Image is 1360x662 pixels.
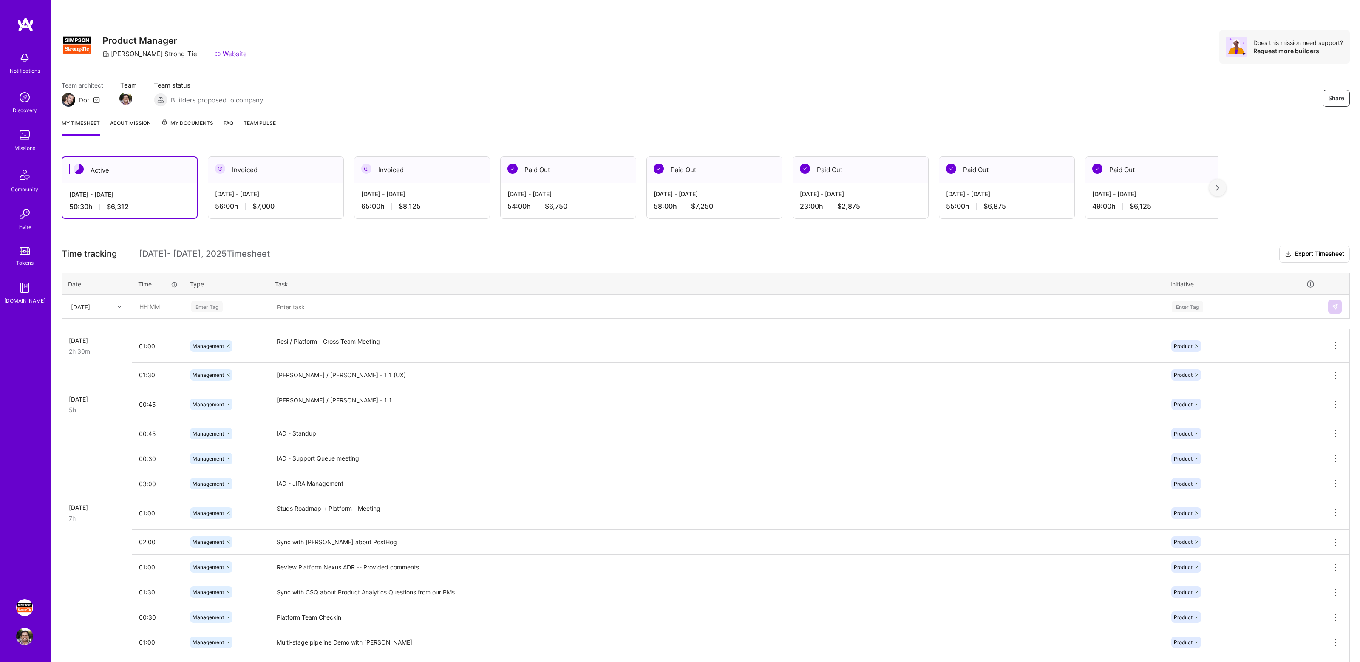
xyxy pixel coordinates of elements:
[1174,639,1193,645] span: Product
[18,223,31,232] div: Invite
[361,202,483,211] div: 65:00 h
[193,510,224,516] span: Management
[244,119,276,136] a: Team Pulse
[244,120,276,126] span: Team Pulse
[16,258,34,267] div: Tokens
[270,556,1163,579] textarea: Review Platform Nexus ADR -- Provided comments
[4,296,45,305] div: [DOMAIN_NAME]
[62,119,100,136] a: My timesheet
[132,531,184,553] input: HH:MM
[270,581,1163,604] textarea: Sync with CSQ about Product Analytics Questions from our PMs
[939,157,1074,183] div: Paid Out
[193,564,224,570] span: Management
[138,280,178,289] div: Time
[132,422,184,445] input: HH:MM
[1170,279,1315,289] div: Initiative
[1332,303,1338,310] img: Submit
[69,190,190,199] div: [DATE] - [DATE]
[132,581,184,603] input: HH:MM
[501,157,636,183] div: Paid Out
[1174,564,1193,570] span: Product
[71,302,90,311] div: [DATE]
[193,401,224,407] span: Management
[191,300,223,313] div: Enter Tag
[132,364,184,386] input: HH:MM
[117,305,122,309] i: icon Chevron
[252,202,275,211] span: $7,000
[14,144,35,153] div: Missions
[132,393,184,416] input: HH:MM
[102,51,109,57] i: icon CompanyGray
[184,273,269,295] th: Type
[269,273,1164,295] th: Task
[270,631,1163,654] textarea: Multi-stage pipeline Demo with [PERSON_NAME]
[270,531,1163,554] textarea: Sync with [PERSON_NAME] about PostHog
[837,202,860,211] span: $2,875
[208,157,343,183] div: Invoiced
[399,202,421,211] span: $8,125
[691,202,713,211] span: $7,250
[132,556,184,578] input: HH:MM
[361,190,483,198] div: [DATE] - [DATE]
[132,335,184,357] input: HH:MM
[983,202,1006,211] span: $6,875
[139,249,270,259] span: [DATE] - [DATE] , 2025 Timesheet
[1226,37,1247,57] img: Avatar
[1092,164,1102,174] img: Paid Out
[110,119,151,136] a: About Mission
[507,190,629,198] div: [DATE] - [DATE]
[69,405,125,414] div: 5h
[270,497,1163,529] textarea: Studs Roadmap + Platform - Meeting
[1092,202,1214,211] div: 49:00 h
[62,157,197,183] div: Active
[132,447,184,470] input: HH:MM
[62,249,117,259] span: Time tracking
[16,206,33,223] img: Invite
[154,81,263,90] span: Team status
[14,599,35,616] a: Simpson Strong-Tie: Product Manager
[545,202,567,211] span: $6,750
[1279,246,1350,263] button: Export Timesheet
[654,190,775,198] div: [DATE] - [DATE]
[654,202,775,211] div: 58:00 h
[946,190,1068,198] div: [DATE] - [DATE]
[132,472,184,495] input: HH:MM
[93,96,100,103] i: icon Mail
[16,127,33,144] img: teamwork
[119,92,132,105] img: Team Member Avatar
[1085,157,1221,183] div: Paid Out
[120,81,137,90] span: Team
[107,202,129,211] span: $6,312
[1174,614,1193,620] span: Product
[1174,481,1193,487] span: Product
[193,539,224,545] span: Management
[214,49,247,58] a: Website
[17,17,34,32] img: logo
[1174,510,1193,516] span: Product
[193,481,224,487] span: Management
[13,106,37,115] div: Discovery
[1174,589,1193,595] span: Product
[215,190,337,198] div: [DATE] - [DATE]
[69,336,125,345] div: [DATE]
[14,164,35,185] img: Community
[946,202,1068,211] div: 55:00 h
[507,164,518,174] img: Paid Out
[193,372,224,378] span: Management
[62,273,132,295] th: Date
[270,330,1163,362] textarea: Resi / Platform - Cross Team Meeting
[14,628,35,645] a: User Avatar
[1174,343,1193,349] span: Product
[1174,372,1193,378] span: Product
[62,30,92,60] img: Company Logo
[20,247,30,255] img: tokens
[1253,47,1343,55] div: Request more builders
[946,164,956,174] img: Paid Out
[361,164,371,174] img: Invoiced
[193,589,224,595] span: Management
[10,66,40,75] div: Notifications
[79,96,90,105] div: Dor
[1174,539,1193,545] span: Product
[270,364,1163,387] textarea: [PERSON_NAME] / [PERSON_NAME] - 1:1 (UX)
[69,514,125,523] div: 7h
